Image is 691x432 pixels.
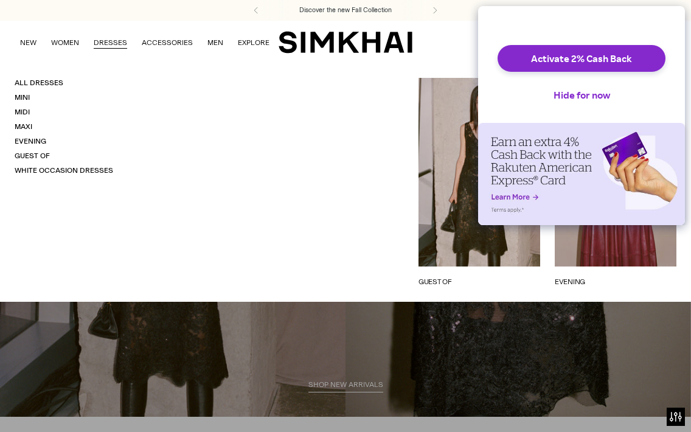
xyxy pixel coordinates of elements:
[51,29,79,56] a: WOMEN
[142,29,193,56] a: ACCESSORIES
[299,5,392,15] a: Discover the new Fall Collection
[279,30,412,54] a: SIMKHAI
[94,29,127,56] a: DRESSES
[238,29,269,56] a: EXPLORE
[207,29,223,56] a: MEN
[20,29,36,56] a: NEW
